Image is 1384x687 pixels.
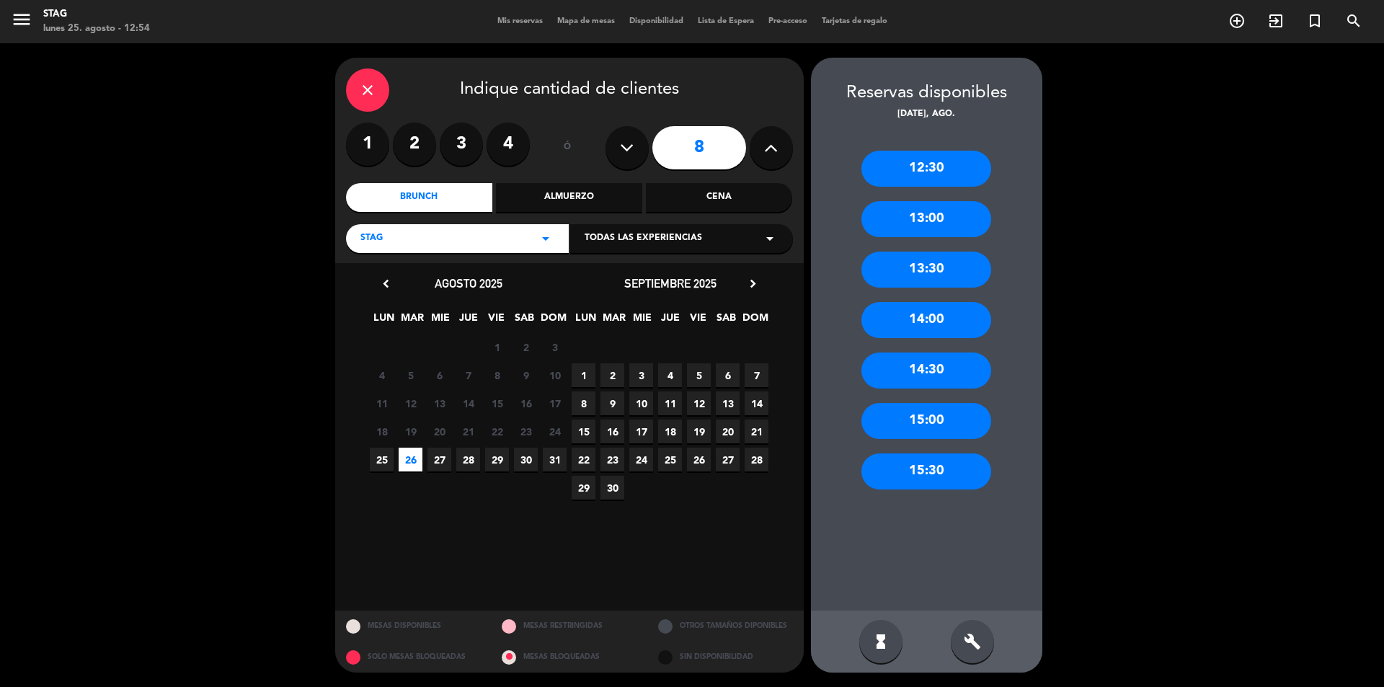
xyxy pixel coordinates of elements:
[399,420,422,443] span: 19
[714,309,738,333] span: SAB
[399,448,422,471] span: 26
[378,276,394,291] i: chevron_left
[491,642,647,673] div: MESAS BLOQUEADAS
[647,611,804,642] div: OTROS TAMAÑOS DIPONIBLES
[600,448,624,471] span: 23
[1306,12,1323,30] i: turned_in_not
[572,476,595,500] span: 29
[427,420,451,443] span: 20
[456,363,480,387] span: 7
[11,9,32,35] button: menu
[399,363,422,387] span: 5
[435,276,502,291] span: agosto 2025
[1267,12,1285,30] i: exit_to_app
[761,230,778,247] i: arrow_drop_down
[687,391,711,415] span: 12
[585,231,702,246] span: Todas las experiencias
[543,420,567,443] span: 24
[716,420,740,443] span: 20
[658,391,682,415] span: 11
[574,309,598,333] span: LUN
[630,309,654,333] span: MIE
[600,363,624,387] span: 2
[745,391,768,415] span: 14
[600,476,624,500] span: 30
[572,391,595,415] span: 8
[346,68,793,112] div: Indique cantidad de clientes
[624,276,717,291] span: septiembre 2025
[370,420,394,443] span: 18
[456,448,480,471] span: 28
[359,81,376,99] i: close
[427,363,451,387] span: 6
[629,420,653,443] span: 17
[716,391,740,415] span: 13
[543,363,567,387] span: 10
[360,231,383,246] span: STAG
[456,420,480,443] span: 21
[513,309,536,333] span: SAB
[485,448,509,471] span: 29
[11,9,32,30] i: menu
[745,363,768,387] span: 7
[485,335,509,359] span: 1
[716,448,740,471] span: 27
[456,391,480,415] span: 14
[861,353,991,389] div: 14:30
[811,107,1042,122] div: [DATE], ago.
[687,420,711,443] span: 19
[658,363,682,387] span: 4
[622,17,691,25] span: Disponibilidad
[629,391,653,415] span: 10
[543,391,567,415] span: 17
[861,151,991,187] div: 12:30
[687,363,711,387] span: 5
[815,17,895,25] span: Tarjetas de regalo
[43,7,150,22] div: STAG
[370,448,394,471] span: 25
[491,611,647,642] div: MESAS RESTRINGIDAS
[1228,12,1246,30] i: add_circle_outline
[541,309,564,333] span: DOM
[346,123,389,166] label: 1
[543,335,567,359] span: 3
[602,309,626,333] span: MAR
[811,79,1042,107] div: Reservas disponibles
[861,403,991,439] div: 15:00
[544,123,591,173] div: ó
[372,309,396,333] span: LUN
[964,633,981,650] i: build
[393,123,436,166] label: 2
[629,363,653,387] span: 3
[485,420,509,443] span: 22
[487,123,530,166] label: 4
[1345,12,1362,30] i: search
[646,183,792,212] div: Cena
[537,230,554,247] i: arrow_drop_down
[496,183,642,212] div: Almuerzo
[647,642,804,673] div: SIN DISPONIBILIDAD
[514,335,538,359] span: 2
[543,448,567,471] span: 31
[572,363,595,387] span: 1
[572,420,595,443] span: 15
[761,17,815,25] span: Pre-acceso
[428,309,452,333] span: MIE
[658,420,682,443] span: 18
[687,448,711,471] span: 26
[514,420,538,443] span: 23
[370,363,394,387] span: 4
[400,309,424,333] span: MAR
[745,276,760,291] i: chevron_right
[427,448,451,471] span: 27
[742,309,766,333] span: DOM
[514,448,538,471] span: 30
[399,391,422,415] span: 12
[861,302,991,338] div: 14:00
[600,420,624,443] span: 16
[456,309,480,333] span: JUE
[861,201,991,237] div: 13:00
[440,123,483,166] label: 3
[745,448,768,471] span: 28
[716,363,740,387] span: 6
